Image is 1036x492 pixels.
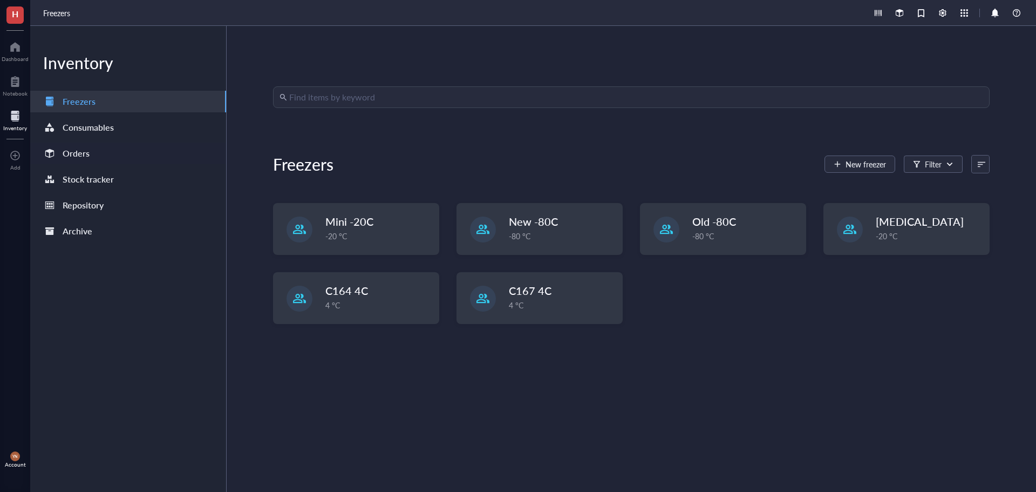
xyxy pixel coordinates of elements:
[30,143,226,164] a: Orders
[63,172,114,187] div: Stock tracker
[30,91,226,112] a: Freezers
[325,214,373,229] span: Mini -20C
[2,38,29,62] a: Dashboard
[692,230,799,242] div: -80 °C
[2,56,29,62] div: Dashboard
[876,230,983,242] div: -20 °C
[30,220,226,242] a: Archive
[325,283,368,298] span: C164 4C
[10,164,21,171] div: Add
[692,214,736,229] span: Old -80C
[63,146,90,161] div: Orders
[63,94,96,109] div: Freezers
[325,299,432,311] div: 4 °C
[5,461,26,468] div: Account
[3,107,27,131] a: Inventory
[63,198,104,213] div: Repository
[3,90,28,97] div: Notebook
[3,73,28,97] a: Notebook
[3,125,27,131] div: Inventory
[509,214,558,229] span: New -80C
[30,169,226,190] a: Stock tracker
[43,7,72,19] a: Freezers
[30,117,226,138] a: Consumables
[30,194,226,216] a: Repository
[509,230,616,242] div: -80 °C
[509,299,616,311] div: 4 °C
[876,214,964,229] span: [MEDICAL_DATA]
[12,7,18,21] span: H
[925,158,942,170] div: Filter
[12,454,18,459] span: YN
[846,160,886,169] span: New freezer
[63,224,92,239] div: Archive
[325,230,432,242] div: -20 °C
[63,120,114,135] div: Consumables
[824,156,895,173] button: New freezer
[30,52,226,73] div: Inventory
[273,153,333,175] div: Freezers
[509,283,551,298] span: C167 4C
